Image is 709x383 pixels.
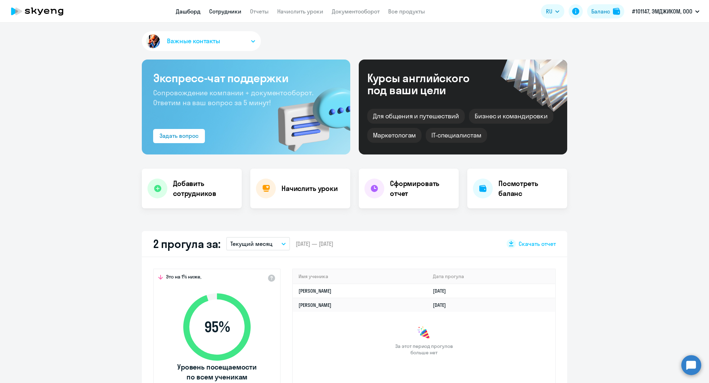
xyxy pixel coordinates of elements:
span: Важные контакты [167,36,220,46]
div: IT-специалистам [426,128,487,143]
div: Для общения и путешествий [367,109,465,124]
h4: Сформировать отчет [390,179,453,198]
a: Начислить уроки [277,8,323,15]
a: Дашборд [176,8,201,15]
h3: Экспресс-чат поддержки [153,71,339,85]
img: congrats [417,326,431,340]
th: Дата прогула [427,269,555,284]
img: balance [613,8,620,15]
span: Это на 1% ниже, [166,274,201,282]
h2: 2 прогула за: [153,237,220,251]
div: Бизнес и командировки [469,109,553,124]
span: Сопровождение компании + документооборот. Ответим на ваш вопрос за 5 минут! [153,88,313,107]
img: bg-img [268,75,350,154]
div: Курсы английского под ваши цели [367,72,489,96]
span: Уровень посещаемости по всем ученикам [176,362,258,382]
p: #101147, ЭМДЖИКОМ, ООО [632,7,692,16]
a: Сотрудники [209,8,241,15]
th: Имя ученика [293,269,427,284]
h4: Добавить сотрудников [173,179,236,198]
button: Важные контакты [142,31,261,51]
span: RU [546,7,552,16]
img: avatar [145,33,161,50]
a: [PERSON_NAME] [298,288,331,294]
a: [PERSON_NAME] [298,302,331,308]
button: #101147, ЭМДЖИКОМ, ООО [629,3,703,20]
button: RU [541,4,564,18]
button: Балансbalance [587,4,624,18]
span: [DATE] — [DATE] [296,240,333,248]
p: Текущий месяц [230,240,273,248]
span: Скачать отчет [519,240,556,248]
div: Баланс [591,7,610,16]
h4: Начислить уроки [281,184,338,193]
button: Задать вопрос [153,129,205,143]
a: [DATE] [433,288,452,294]
span: За этот период прогулов больше нет [394,343,454,356]
a: [DATE] [433,302,452,308]
span: 95 % [176,319,258,336]
button: Текущий месяц [226,237,290,250]
a: Отчеты [250,8,269,15]
h4: Посмотреть баланс [498,179,562,198]
div: Маркетологам [367,128,422,143]
div: Задать вопрос [160,131,199,140]
a: Документооборот [332,8,380,15]
a: Все продукты [388,8,425,15]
